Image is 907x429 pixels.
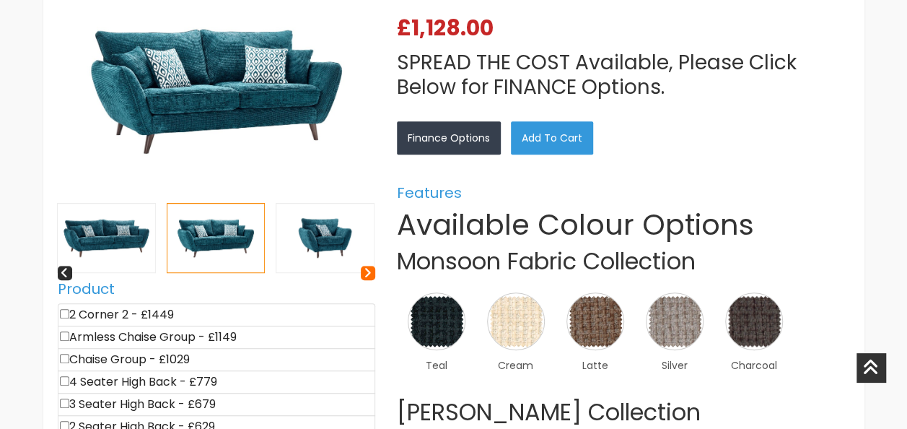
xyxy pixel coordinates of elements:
[58,280,375,298] h5: Product
[511,121,593,155] a: Add to Cart
[58,326,375,349] li: Armless Chaise Group - £1149
[566,357,624,373] span: Latte
[725,357,783,373] span: Charcoal
[397,399,850,426] h2: [PERSON_NAME] Collection
[397,207,850,242] h1: Available Colour Options
[397,17,499,39] span: £1,128.00
[397,184,850,201] h5: Features
[646,292,704,350] img: Monsoon Silver
[58,348,375,371] li: Chaise Group - £1029
[566,292,624,350] img: Monsoon Latte
[487,292,545,350] img: Monsoon Cream
[408,357,465,373] span: Teal
[725,292,783,350] img: Monsoon Charcoal
[58,370,375,394] li: 4 Seater High Back - £779
[397,248,850,275] h2: Monsoon Fabric Collection
[397,51,850,99] h3: SPREAD THE COST Available, Please Click Below for FINANCE Options.
[58,393,375,416] li: 3 Seater High Back - £679
[646,357,704,373] span: Silver
[487,357,545,373] span: Cream
[397,121,501,155] a: Finance Options
[408,292,465,350] img: Monsoon Teal
[58,303,375,326] li: 2 Corner 2 - £1449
